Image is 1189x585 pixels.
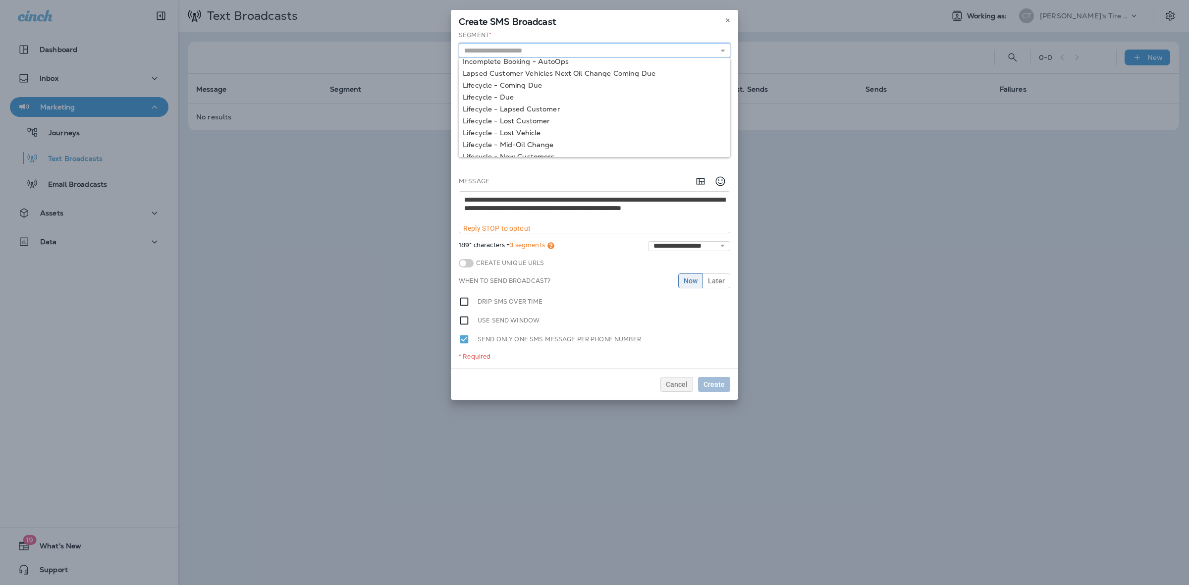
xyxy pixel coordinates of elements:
button: Select an emoji [710,171,730,191]
div: Create SMS Broadcast [451,10,738,31]
div: Lifecycle - New Customers [463,153,726,160]
label: Segment [459,31,491,39]
button: Cancel [660,377,693,392]
span: Reply STOP to optout [463,224,531,232]
label: Message [459,177,489,185]
button: Later [703,273,730,288]
div: Lifecycle - Due [463,93,726,101]
label: Create Unique URLs [474,259,544,267]
div: Lifecycle - Lost Vehicle [463,129,726,137]
div: Lifecycle - Mid-Oil Change [463,141,726,149]
span: Now [684,277,698,284]
label: Use send window [478,315,540,326]
button: Now [678,273,703,288]
span: Later [708,277,725,284]
div: Incomplete Booking - AutoOps [463,57,726,65]
div: Lifecycle - Coming Due [463,81,726,89]
button: Create [698,377,730,392]
div: Lifecycle - Lost Customer [463,117,726,125]
span: 189* characters = [459,241,554,251]
span: Cancel [666,381,688,388]
span: 3 segments [510,241,544,249]
label: Send only one SMS message per phone number [478,334,641,345]
div: Lifecycle - Lapsed Customer [463,105,726,113]
span: Create [703,381,725,388]
div: * Required [459,353,730,361]
div: Lapsed Customer Vehicles Next Oil Change Coming Due [463,69,726,77]
label: Drip SMS over time [478,296,543,307]
button: Add in a premade template [691,171,710,191]
label: When to send broadcast? [459,277,550,285]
